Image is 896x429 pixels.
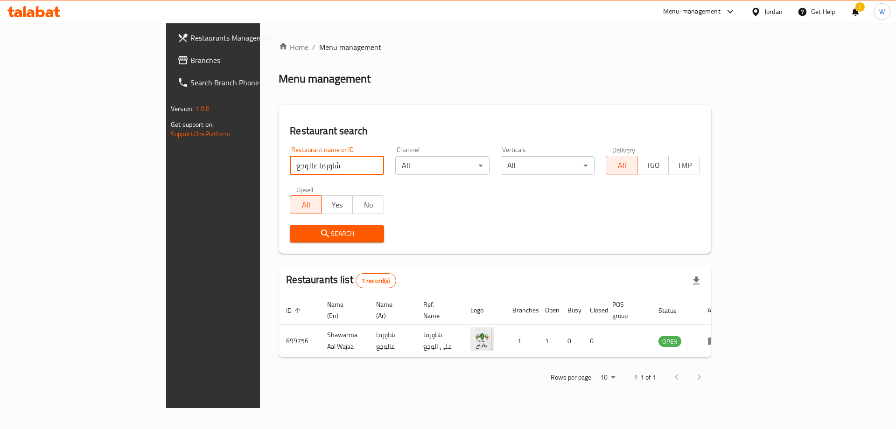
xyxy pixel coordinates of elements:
td: 0 [582,325,605,358]
th: Open [538,296,560,325]
a: Restaurants Management [170,27,316,49]
td: Shawarma Aal Wajaa [320,325,369,358]
h2: Menu management [279,71,371,86]
div: All [395,156,490,175]
span: TMP [672,159,696,172]
p: 1-1 of 1 [634,372,656,383]
th: Action [700,296,732,325]
img: Shawarma Aal Wajaa [470,327,494,351]
label: Upsell [296,186,314,193]
span: 1 record(s) [356,277,396,285]
th: Logo [463,296,505,325]
span: All [294,198,318,212]
span: Name (En) [327,299,357,321]
td: 0 [560,325,582,358]
span: POS group [612,299,640,321]
p: Rows per page: [551,372,593,383]
div: Menu-management [663,6,721,17]
button: Yes [321,195,353,214]
span: Name (Ar) [376,299,405,321]
div: Total records count [356,273,396,288]
div: All [501,156,595,175]
nav: breadcrumb [279,42,711,53]
span: TGO [641,159,665,172]
button: Search [290,225,384,242]
button: TMP [668,156,700,174]
span: No [357,198,380,212]
button: All [290,195,322,214]
span: Version: [171,103,194,115]
th: Branches [505,296,538,325]
span: All [610,159,634,172]
span: Yes [325,198,349,212]
span: Restaurants Management [190,32,308,43]
div: Rows per page: [596,371,619,385]
input: Search for restaurant name or ID.. [290,156,384,175]
th: Busy [560,296,582,325]
span: OPEN [658,336,681,347]
span: Get support on: [171,118,214,131]
td: شاورما على الوجع [416,325,463,358]
button: TGO [637,156,669,174]
a: Search Branch Phone [170,71,316,94]
button: All [606,156,637,174]
div: Jordan [764,7,783,17]
span: Menu management [319,42,381,53]
table: enhanced table [279,296,732,358]
td: 1 [538,325,560,358]
th: Closed [582,296,605,325]
h2: Restaurant search [290,124,700,138]
div: Export file [685,270,707,292]
span: Search [297,228,377,240]
span: Ref. Name [423,299,452,321]
span: ID [286,305,304,316]
a: Branches [170,49,316,71]
span: 1.0.0 [195,103,210,115]
span: Branches [190,55,308,66]
span: Search Branch Phone [190,77,308,88]
label: Delivery [612,146,636,153]
td: 1 [505,325,538,358]
button: No [352,195,384,214]
h2: Restaurants list [286,273,396,288]
div: Menu [707,335,725,346]
td: شاورما عالوجع [369,325,416,358]
span: W [879,7,885,17]
a: Support.OpsPlatform [171,128,230,140]
span: Status [658,305,689,316]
